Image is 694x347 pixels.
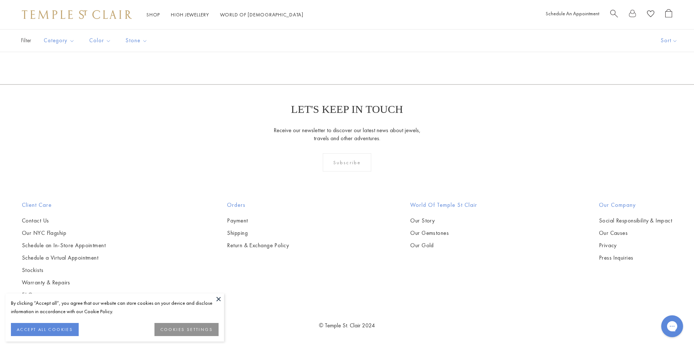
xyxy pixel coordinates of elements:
a: Schedule An Appointment [546,10,599,17]
a: Our Gold [410,241,477,249]
button: ACCEPT ALL COOKIES [11,323,79,336]
a: Payment [227,217,289,225]
a: Schedule an In-Store Appointment [22,241,106,249]
h2: Client Care [22,201,106,209]
button: COOKIES SETTINGS [154,323,219,336]
a: Stockists [22,266,106,274]
button: Stone [120,32,153,49]
a: Our Story [410,217,477,225]
button: Show sort by [644,29,694,52]
a: Social Responsibility & Impact [599,217,672,225]
div: By clicking “Accept all”, you agree that our website can store cookies on your device and disclos... [11,299,219,316]
span: Color [86,36,117,45]
img: Temple St. Clair [22,10,132,19]
a: Schedule a Virtual Appointment [22,254,106,262]
p: LET'S KEEP IN TOUCH [291,103,403,115]
a: Shipping [227,229,289,237]
a: FAQs [22,291,106,299]
a: World of [DEMOGRAPHIC_DATA]World of [DEMOGRAPHIC_DATA] [220,11,303,18]
a: © Temple St. Clair 2024 [319,322,375,329]
h2: Our Company [599,201,672,209]
a: Open Shopping Bag [665,9,672,20]
a: Contact Us [22,217,106,225]
a: Privacy [599,241,672,249]
a: View Wishlist [647,9,654,20]
a: Our Causes [599,229,672,237]
button: Color [84,32,117,49]
iframe: Gorgias live chat messenger [658,313,687,340]
a: Warranty & Repairs [22,279,106,287]
a: Return & Exchange Policy [227,241,289,249]
span: Category [40,36,80,45]
h2: Orders [227,201,289,209]
a: Our NYC Flagship [22,229,106,237]
a: High JewelleryHigh Jewellery [171,11,209,18]
h2: World of Temple St Clair [410,201,477,209]
a: Press Inquiries [599,254,672,262]
a: Search [610,9,618,20]
div: Subscribe [323,153,371,171]
a: ShopShop [146,11,160,18]
p: Receive our newsletter to discover our latest news about jewels, travels and other adventures. [273,126,421,142]
span: Stone [122,36,153,45]
nav: Main navigation [146,10,303,19]
a: Our Gemstones [410,229,477,237]
button: Category [38,32,80,49]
